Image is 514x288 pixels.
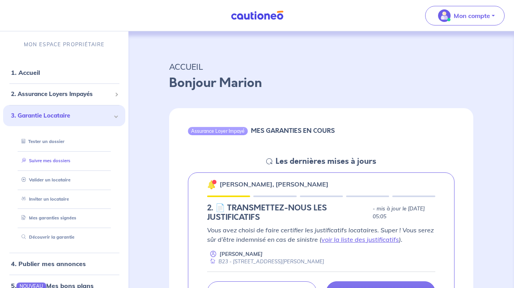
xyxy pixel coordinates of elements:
[3,65,125,80] div: 1. Accueil
[454,11,490,20] p: Mon compte
[207,180,216,189] img: 🔔
[169,74,473,92] p: Bonjour Marion
[373,205,435,221] p: - mis à jour le [DATE] 05:05
[276,157,376,166] h5: Les dernières mises à jours
[11,90,112,99] span: 2. Assurance Loyers Impayés
[11,260,86,268] a: 4. Publier mes annonces
[188,127,248,135] div: Assurance Loyer Impayé
[425,6,505,25] button: illu_account_valid_menu.svgMon compte
[13,135,116,148] div: Tester un dossier
[3,105,125,127] div: 3. Garantie Locataire
[3,256,125,272] div: 4. Publier mes annonces
[18,158,70,163] a: Suivre mes dossiers
[207,225,435,244] p: Vous avez choisi de faire certifier les justificatifs locataires. Super ! Vous serez sûr d’être i...
[321,235,399,243] a: voir la liste des justificatifs
[251,127,335,134] h6: MES GARANTIES EN COURS
[3,87,125,102] div: 2. Assurance Loyers Impayés
[220,250,263,258] p: [PERSON_NAME]
[13,212,116,225] div: Mes garanties signées
[11,111,112,120] span: 3. Garantie Locataire
[207,203,435,222] div: state: DOCUMENTS-IN-PROGRESS, Context: NEW,CHOOSE-CERTIFICATE,RELATIONSHIP,LESSOR-DOCUMENTS
[18,139,65,144] a: Tester un dossier
[228,11,287,20] img: Cautioneo
[13,193,116,206] div: Inviter un locataire
[18,177,70,183] a: Valider un locataire
[207,203,370,222] h5: 2.︎ 📄 TRANSMETTEZ-NOUS LES JUSTIFICATIFS
[18,196,69,202] a: Inviter un locataire
[13,231,116,244] div: Découvrir la garantie
[169,60,473,74] p: ACCUEIL
[18,215,76,221] a: Mes garanties signées
[220,179,328,189] p: [PERSON_NAME], [PERSON_NAME]
[11,69,40,76] a: 1. Accueil
[13,174,116,187] div: Valider un locataire
[207,258,324,265] div: B23 - [STREET_ADDRESS][PERSON_NAME]
[438,9,451,22] img: illu_account_valid_menu.svg
[24,41,105,48] p: MON ESPACE PROPRIÉTAIRE
[13,154,116,167] div: Suivre mes dossiers
[18,234,74,240] a: Découvrir la garantie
